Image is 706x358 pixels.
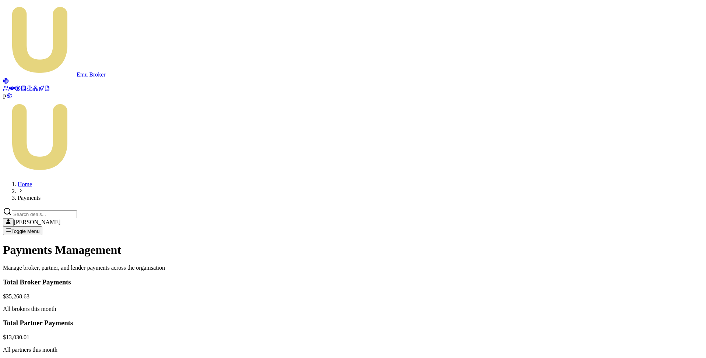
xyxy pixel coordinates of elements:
[3,265,703,271] p: Manage broker, partner, and lender payments across the organisation
[3,181,703,201] nav: breadcrumb
[3,278,703,286] h3: Total Broker Payments
[3,226,42,235] button: Toggle Menu
[18,181,32,187] a: Home
[3,100,77,174] img: Emu Money
[3,306,703,312] p: All brokers this month
[3,3,77,77] img: emu-icon-u.png
[3,93,6,100] span: P
[3,319,703,327] h3: Total Partner Payments
[3,347,703,353] p: All partners this month
[3,71,106,78] a: Emu Broker
[77,71,106,78] span: Emu Broker
[12,210,77,218] input: Search deals
[14,219,60,225] span: [PERSON_NAME]
[3,334,703,341] div: $13,030.01
[3,243,703,257] h1: Payments Management
[3,293,703,300] div: $35,268.63
[11,228,39,234] span: Toggle Menu
[18,195,41,201] span: Payments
